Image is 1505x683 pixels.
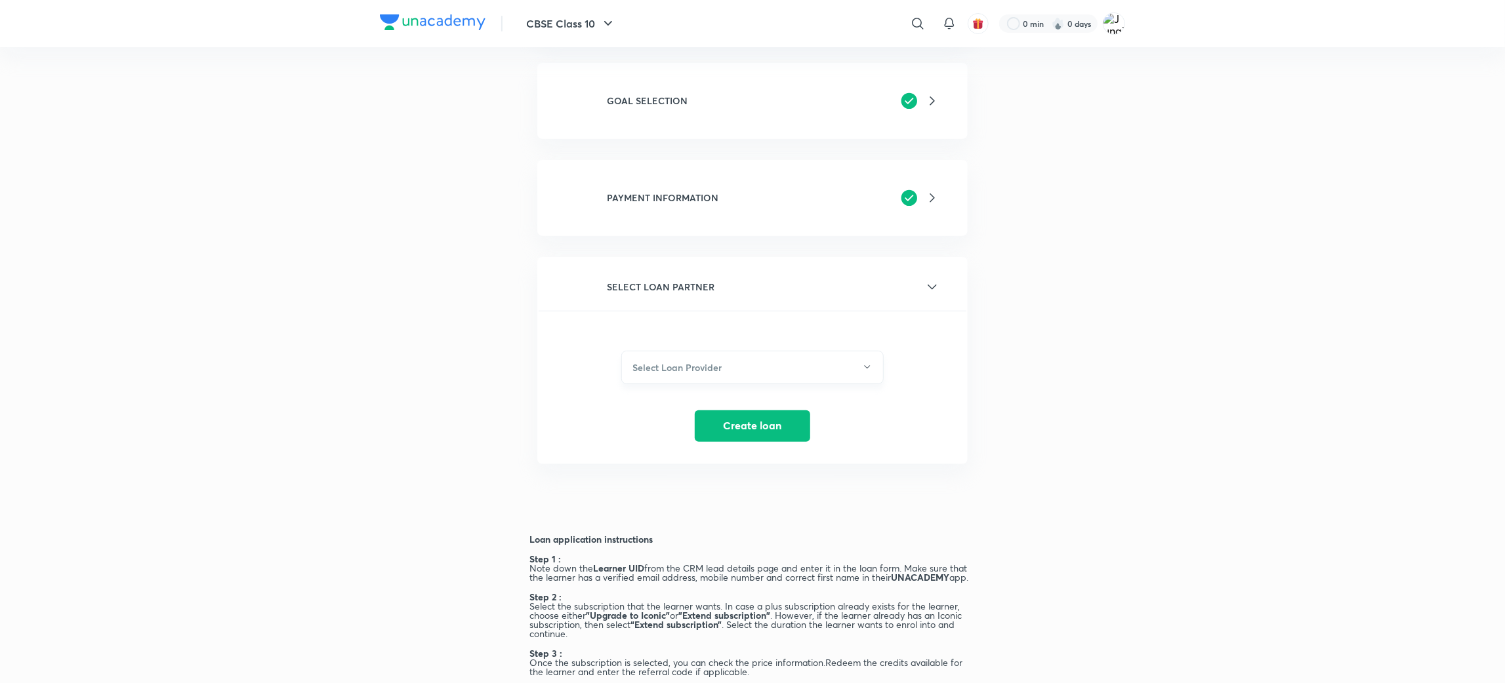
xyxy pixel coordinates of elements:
[630,618,722,631] strong: “Extend subscription”
[1103,12,1125,35] img: Junaid Saleem
[529,658,976,676] h6: Once the subscription is selected, you can check the price information.Redeem the credits availab...
[586,609,670,621] strong: "Upgrade to Iconic"
[891,571,949,583] strong: UNACADEMY
[968,13,989,34] button: avatar
[380,14,485,33] a: Company Logo
[529,649,569,658] h6: Step 3 :
[972,18,984,29] img: avatar
[678,609,770,621] strong: "Extend subscription"
[695,410,810,442] button: Create loan
[529,593,569,602] h6: Step 2 :
[607,94,688,107] h6: GOAL SELECTION
[529,602,976,638] h6: Select the subscription that the learner wants. In case a plus subscription already exists for th...
[632,361,722,374] h6: Select Loan Provider
[593,562,644,574] strong: Learner UID
[607,191,718,205] h6: PAYMENT INFORMATION
[529,535,976,544] h6: Loan application instructions
[1052,17,1065,30] img: streak
[607,280,714,294] h6: SELECT LOAN PARTNER
[621,351,884,384] button: Select Loan Provider
[380,14,485,30] img: Company Logo
[529,564,976,582] h6: Note down the from the CRM lead details page and enter it in the loan form. Make sure that the le...
[518,10,624,37] button: CBSE Class 10
[529,555,569,564] h6: Step 1 :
